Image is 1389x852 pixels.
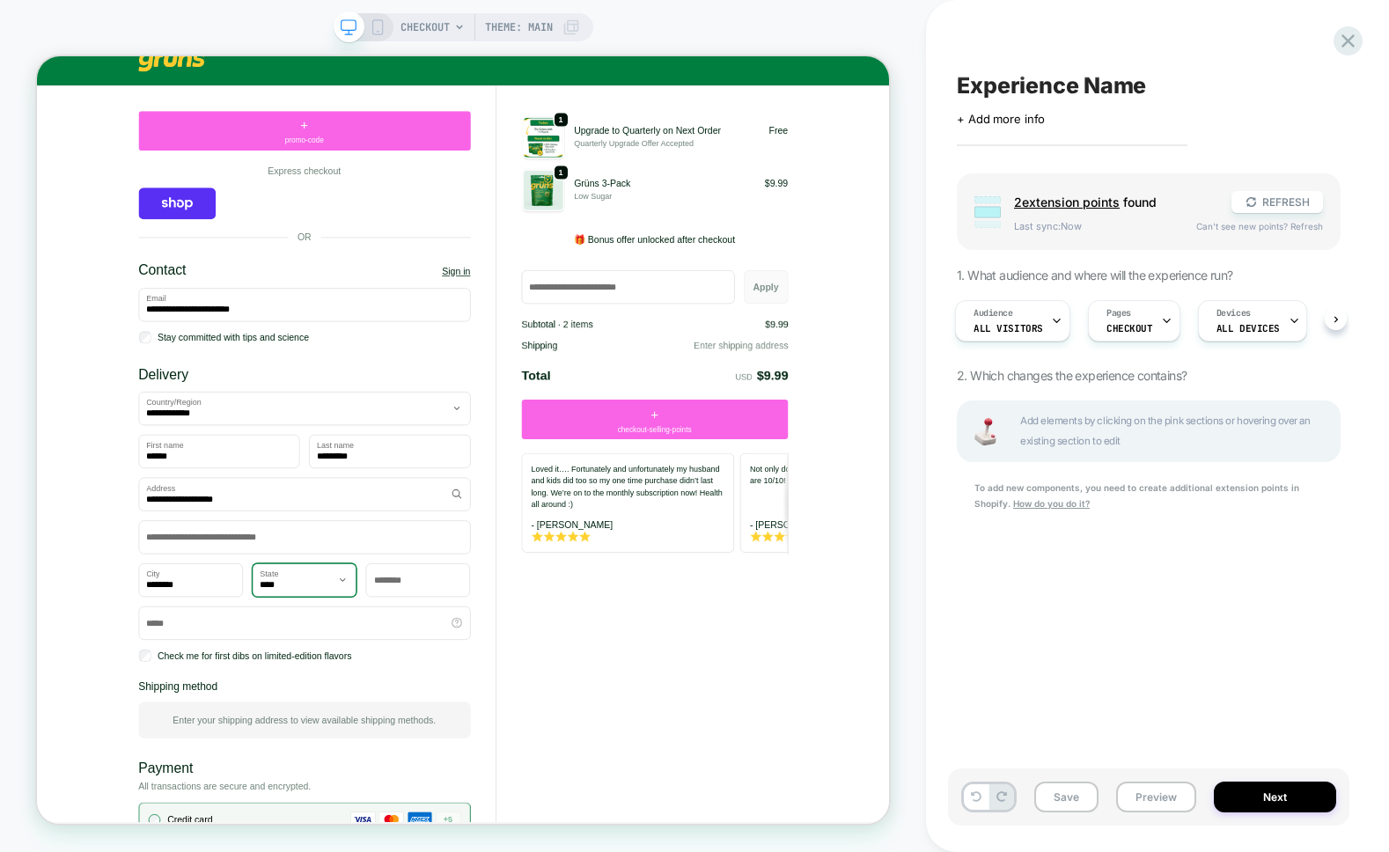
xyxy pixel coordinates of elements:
[717,179,959,195] p: Low Sugar
[348,234,366,248] span: OR
[1216,307,1251,319] span: Devices
[647,151,703,207] img: Grüns 3-Pack
[976,90,1002,108] span: Free
[331,105,383,120] span: promo-code
[136,144,578,217] section: Express checkout
[970,350,1001,364] span: $9.99
[1013,498,1090,509] u: How do you do it?
[474,175,578,217] iframe: Pay with Venmo
[717,237,931,252] h3: 🎁 Bonus offer unlocked after checkout
[957,368,1187,383] span: 2. Which changes the experience contains?
[717,108,964,124] p: Quarterly Upgrade Offer Accepted
[974,322,1043,334] span: All Visitors
[717,160,959,179] p: Grüns 3-Pack
[136,274,199,296] h2: Contact
[959,414,1002,439] strong: $9.99
[646,416,685,435] strong: Total
[1116,782,1196,812] button: Preview
[1020,411,1321,452] span: Add elements by clicking on the pink sections or hovering over an existing section to edit
[540,278,578,297] a: Sign in
[1034,782,1099,812] button: Save
[1214,782,1336,812] button: Next
[351,78,362,105] span: +
[1216,322,1280,334] span: ALL DEVICES
[951,618,1208,633] h3: - [PERSON_NAME]
[974,307,1013,319] span: Audience
[931,422,953,434] span: USD
[1014,195,1214,209] span: found
[717,90,964,108] p: Upgrade to Quarterly on Next Order
[659,618,916,633] h3: - [PERSON_NAME]
[646,73,1002,210] section: Shopping cart
[1014,220,1179,232] span: Last sync: Now
[1014,195,1120,209] span: 2 extension point s
[136,73,578,385] section: Contact
[1231,191,1323,213] button: REFRESH
[957,72,1146,99] span: Experience Name
[646,350,741,364] span: Subtotal · 2 items
[970,160,1001,179] span: $9.99
[1106,322,1153,334] span: CHECKOUT
[485,13,553,41] span: Theme: MAIN
[695,147,702,163] span: 1
[248,175,352,217] iframe: Pay with PayPal
[819,464,829,490] span: +
[659,544,915,604] span: Loved it…. Fortunately and unfortunately my husband and kids did too so my one time purchase didn...
[136,832,578,848] h3: Shipping method
[775,490,873,505] span: checkout-selling-points
[1106,307,1131,319] span: Pages
[957,480,1341,511] div: To add new components, you need to create additional extension points in Shopify.
[151,366,364,385] label: Stay committed with tips and science
[951,544,1192,572] span: Not only do they taste wonderful but the ingredients are 10/10!
[401,13,450,41] span: CHECKOUT
[362,175,466,217] iframe: Pay with Google Pay
[1196,221,1323,231] span: Can't see new points? Refresh
[151,790,420,809] label: Check me for first dibs on limited-edition flavors
[646,377,694,395] span: Shipping
[308,144,406,163] h3: Express checkout
[647,80,703,136] img: Upgrade to Quarterly on Next Order
[957,112,1045,126] span: + Add more info
[695,77,702,92] span: 1
[967,418,1003,445] img: Joystick
[136,175,239,217] a: Shop Pay
[957,268,1232,283] span: 1. What audience and where will the experience run?
[875,378,1001,393] span: Enter shipping address
[136,413,578,435] h2: Delivery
